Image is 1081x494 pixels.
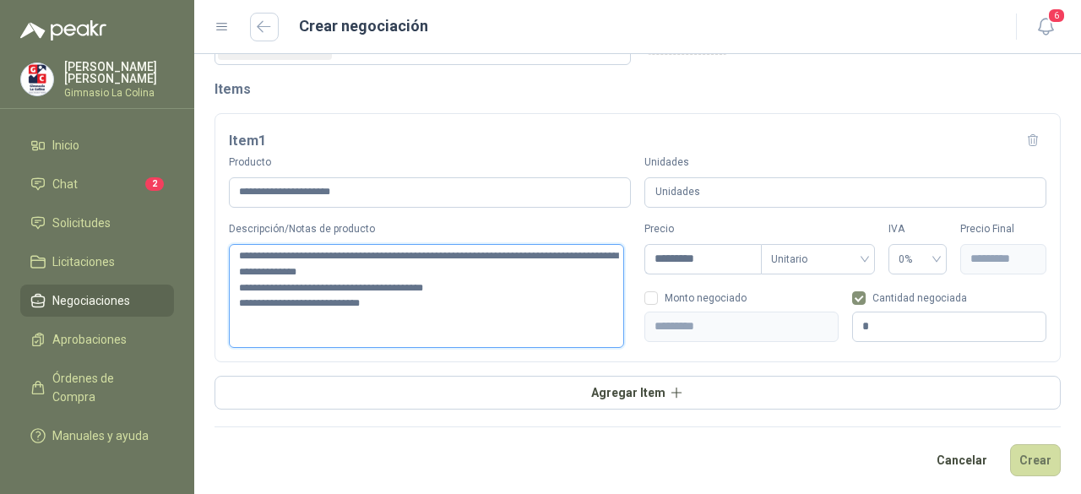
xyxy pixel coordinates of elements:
span: Chat [52,175,78,193]
span: Negociaciones [52,291,130,310]
a: Negociaciones [20,285,174,317]
a: Manuales y ayuda [20,420,174,452]
button: Crear [1010,444,1061,476]
a: Órdenes de Compra [20,362,174,413]
a: Chat2 [20,168,174,200]
span: Inicio [52,136,79,155]
a: Aprobaciones [20,323,174,356]
h1: Crear negociación [299,14,428,38]
span: 6 [1047,8,1066,24]
a: Inicio [20,129,174,161]
label: Precio Final [960,221,1046,237]
span: Solicitudes [52,214,111,232]
span: Licitaciones [52,252,115,271]
label: Unidades [644,155,1046,171]
h3: Item 1 [229,130,266,152]
img: Logo peakr [20,20,106,41]
label: Precio [644,221,761,237]
span: Manuales y ayuda [52,426,149,445]
span: Unitario [771,247,865,272]
span: Órdenes de Compra [52,369,158,406]
button: 6 [1030,12,1061,42]
div: Unidades [644,177,1046,209]
button: Agregar Item [215,376,1061,410]
a: Solicitudes [20,207,174,239]
span: Aprobaciones [52,330,127,349]
span: Monto negociado [658,293,753,303]
span: 0% [899,247,936,272]
img: Company Logo [21,63,53,95]
h2: Items [215,79,1061,100]
label: Descripción/Notas de producto [229,221,631,237]
span: Cantidad negociada [866,293,974,303]
a: Licitaciones [20,246,174,278]
label: Producto [229,155,631,171]
p: Gimnasio La Colina [64,88,174,98]
label: IVA [888,221,946,237]
p: [PERSON_NAME] [PERSON_NAME] [64,61,174,84]
span: 2 [145,177,164,191]
button: Cancelar [927,444,997,476]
